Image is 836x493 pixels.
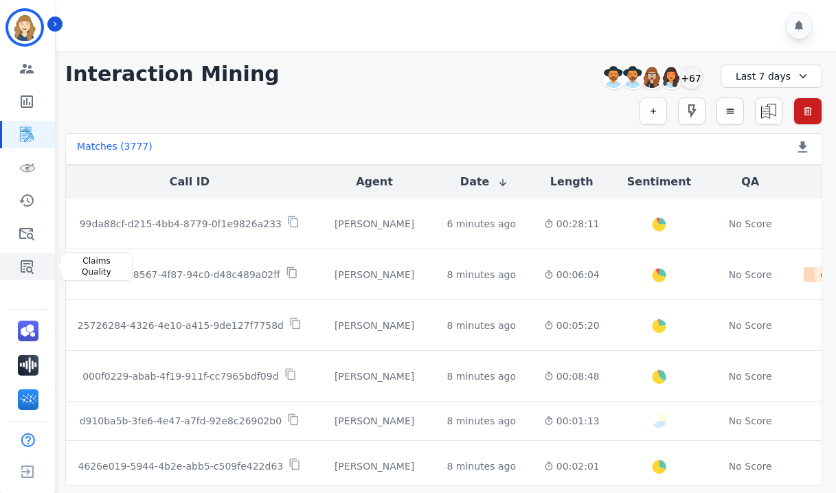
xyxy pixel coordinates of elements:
div: [PERSON_NAME] [324,414,425,428]
div: No Score [729,268,772,282]
p: 25726284-4326-4e10-a415-9de127f7758d [78,319,284,332]
div: [PERSON_NAME] [324,459,425,473]
button: Call ID [170,174,210,190]
h1: Interaction Mining [65,62,280,87]
p: 000f0229-abab-4f19-911f-cc7965bdf09d [82,369,278,383]
p: 99da88cf-d215-4bb4-8779-0f1e9826a233 [80,217,282,231]
div: 00:02:01 [544,459,600,473]
img: Bordered avatar [8,11,41,44]
div: 00:05:20 [544,319,600,332]
div: 00:28:11 [544,217,600,231]
div: [PERSON_NAME] [324,319,425,332]
p: 7074544a-8567-4f87-94c0-d48c489a02ff [81,268,280,282]
div: No Score [729,319,772,332]
button: Date [460,174,509,190]
div: +67 [679,66,703,89]
button: QA [741,174,759,190]
div: 8 minutes ago [447,414,516,428]
p: d910ba5b-3fe6-4e47-a7fd-92e8c26902b0 [80,414,282,428]
button: Agent [356,174,393,190]
div: No Score [729,414,772,428]
div: No Score [729,459,772,473]
div: 6 minutes ago [447,217,516,231]
div: 8 minutes ago [447,268,516,282]
button: Length [550,174,594,190]
div: 8 minutes ago [447,319,516,332]
div: 8 minutes ago [447,369,516,383]
div: 00:01:13 [544,414,600,428]
button: Sentiment [627,174,691,190]
div: Last 7 days [721,65,822,88]
div: 00:08:48 [544,369,600,383]
div: 00:06:04 [544,268,600,282]
p: 4626e019-5944-4b2e-abb5-c509fe422d63 [78,459,283,473]
div: No Score [729,369,772,383]
div: No Score [729,217,772,231]
div: [PERSON_NAME] [324,268,425,282]
div: [PERSON_NAME] [324,369,425,383]
div: Matches ( 3777 ) [77,139,152,159]
div: [PERSON_NAME] [324,217,425,231]
div: 8 minutes ago [447,459,516,473]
